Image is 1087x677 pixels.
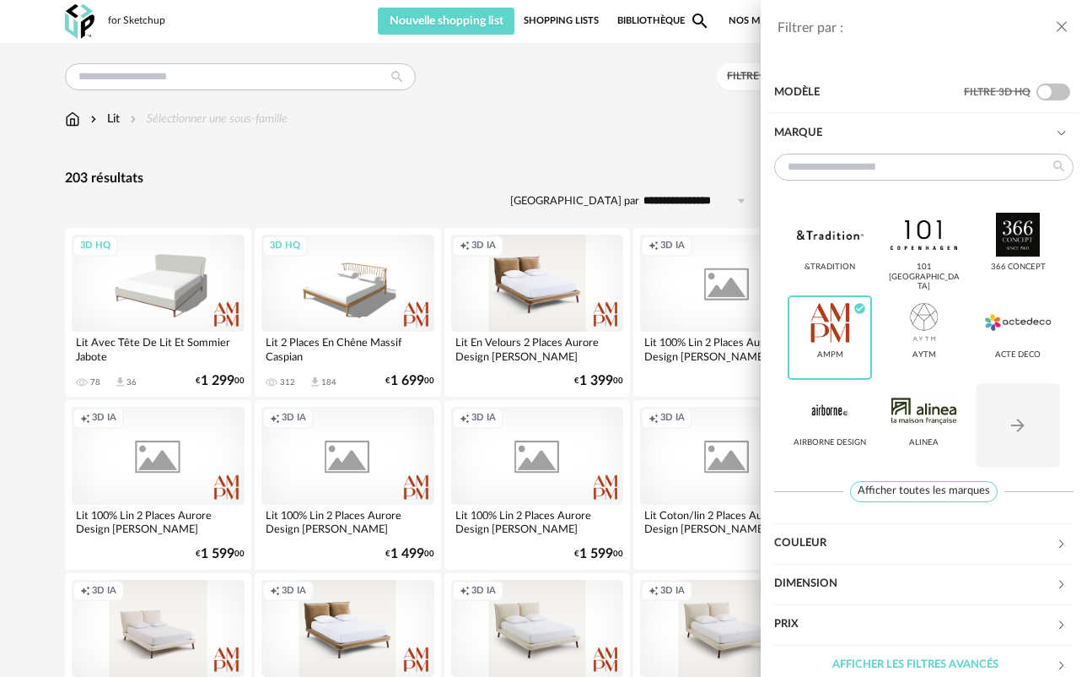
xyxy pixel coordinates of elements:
div: AMPM [817,350,843,360]
div: 101 [GEOGRAPHIC_DATA] [887,263,961,292]
div: Acte DECO [995,350,1041,360]
span: Arrow Right icon [1008,420,1028,431]
div: Prix [774,604,1056,645]
div: Dimension [774,564,1056,604]
div: &tradition [804,263,855,273]
div: AYTM [912,350,936,360]
div: Couleur [774,523,1056,564]
div: Alinea [909,438,939,448]
div: Modèle [774,73,964,113]
div: Marque [774,113,1074,154]
div: Marque [774,154,1074,524]
div: Prix [774,605,1074,646]
div: Filtrer par : [778,19,1053,37]
span: Filtre 3D HQ [964,87,1030,97]
div: Airborne Design [794,438,866,448]
div: Marque [774,113,1056,154]
span: Afficher toutes les marques [850,481,998,502]
div: Dimension [774,565,1074,605]
button: Arrow Right icon [976,383,1060,468]
div: 366 Concept [991,263,1046,273]
button: close drawer [1053,17,1070,39]
div: Couleur [774,524,1074,565]
span: Check Circle icon [853,304,866,312]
